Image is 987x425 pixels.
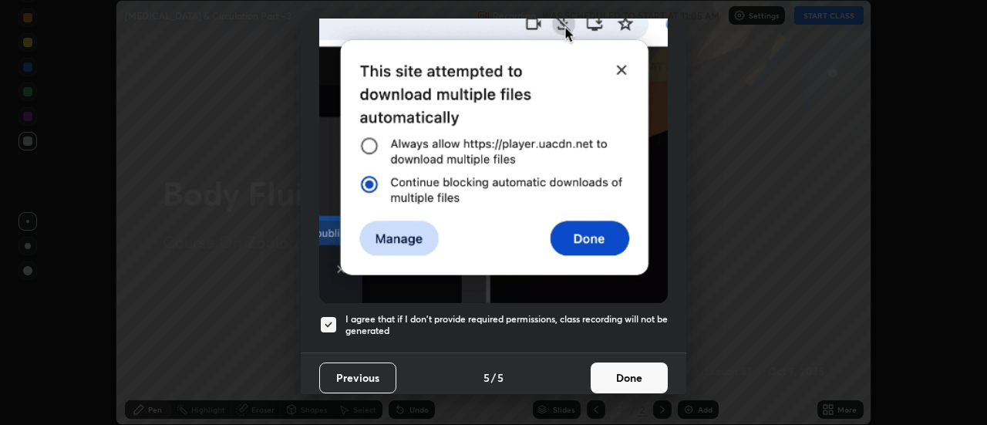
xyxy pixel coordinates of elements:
h4: / [491,369,496,386]
h5: I agree that if I don't provide required permissions, class recording will not be generated [345,313,668,337]
h4: 5 [497,369,504,386]
h4: 5 [483,369,490,386]
button: Previous [319,363,396,393]
button: Done [591,363,668,393]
